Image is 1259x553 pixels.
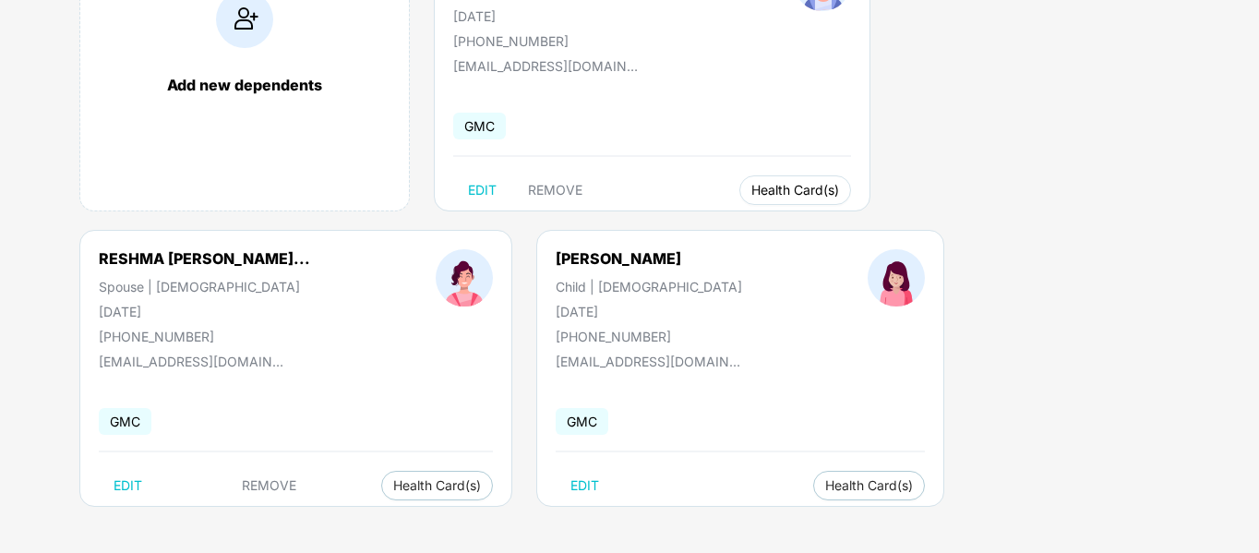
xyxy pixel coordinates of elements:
span: Health Card(s) [825,481,913,490]
div: [DATE] [453,8,668,24]
button: REMOVE [227,471,311,500]
span: EDIT [468,183,497,198]
div: [PERSON_NAME] [556,249,681,268]
span: GMC [453,113,506,139]
button: Health Card(s) [813,471,925,500]
div: [PHONE_NUMBER] [453,33,668,49]
span: REMOVE [528,183,582,198]
span: EDIT [114,478,142,493]
button: EDIT [99,471,157,500]
img: profileImage [436,249,493,307]
span: Health Card(s) [751,186,839,195]
button: Health Card(s) [739,175,851,205]
button: Health Card(s) [381,471,493,500]
div: Add new dependents [99,76,390,94]
div: [EMAIL_ADDRESS][DOMAIN_NAME] [99,354,283,369]
button: EDIT [453,175,511,205]
div: [EMAIL_ADDRESS][DOMAIN_NAME] [453,58,638,74]
div: Spouse | [DEMOGRAPHIC_DATA] [99,279,310,295]
span: EDIT [570,478,599,493]
button: EDIT [556,471,614,500]
img: profileImage [868,249,925,307]
span: REMOVE [242,478,296,493]
div: [PHONE_NUMBER] [556,329,742,344]
div: Child | [DEMOGRAPHIC_DATA] [556,279,742,295]
div: [DATE] [99,304,310,319]
button: REMOVE [513,175,597,205]
div: [DATE] [556,304,742,319]
span: Health Card(s) [393,481,481,490]
span: GMC [99,408,151,435]
span: GMC [556,408,608,435]
div: [PHONE_NUMBER] [99,329,310,344]
div: [EMAIL_ADDRESS][DOMAIN_NAME] [556,354,740,369]
div: RESHMA [PERSON_NAME]... [99,249,310,268]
